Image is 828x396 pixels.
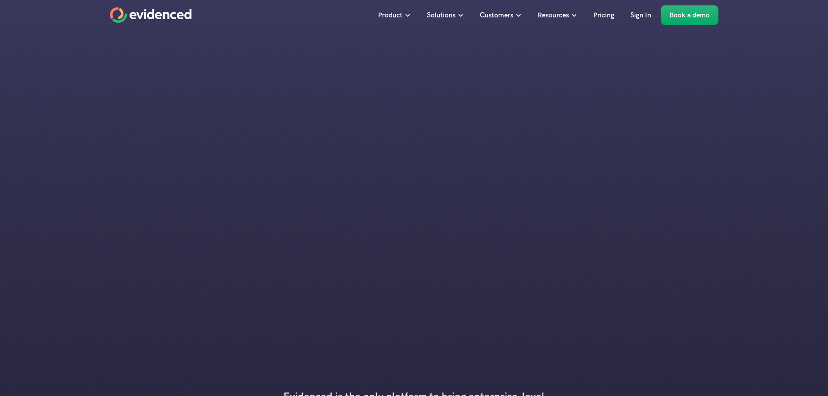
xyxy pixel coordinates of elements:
p: Product [378,10,402,21]
p: Sign In [630,10,651,21]
a: Pricing [587,5,621,25]
a: Sign In [624,5,658,25]
p: Solutions [427,10,456,21]
h1: Run interviews you can rely on. [365,96,464,125]
p: Pricing [593,10,614,21]
p: Customers [480,10,513,21]
a: Home [110,7,192,23]
p: Resources [538,10,569,21]
a: Book a demo [661,5,718,25]
p: Book a demo [669,10,710,21]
